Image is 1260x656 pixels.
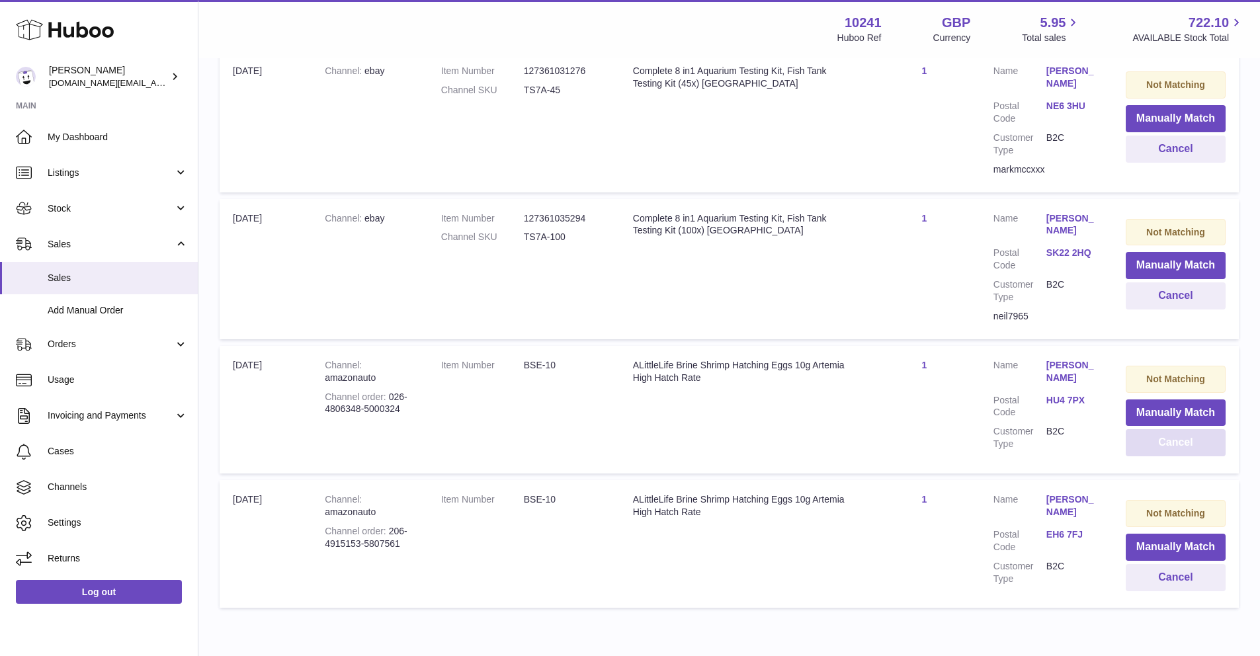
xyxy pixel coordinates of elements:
[441,212,524,225] dt: Item Number
[325,494,362,505] strong: Channel
[1046,212,1099,237] a: [PERSON_NAME]
[993,65,1046,93] dt: Name
[1046,425,1099,450] dd: B2C
[441,493,524,506] dt: Item Number
[48,445,188,458] span: Cases
[1126,105,1226,132] button: Manually Match
[1040,14,1066,32] span: 5.95
[220,52,312,192] td: [DATE]
[1146,374,1205,384] strong: Not Matching
[48,238,174,251] span: Sales
[845,14,882,32] strong: 10241
[1146,508,1205,518] strong: Not Matching
[1126,252,1226,279] button: Manually Match
[993,278,1046,304] dt: Customer Type
[1189,14,1229,32] span: 722.10
[325,212,415,225] div: ebay
[921,360,927,370] a: 1
[48,481,188,493] span: Channels
[993,560,1046,585] dt: Customer Type
[1046,247,1099,259] a: SK22 2HQ
[1146,227,1205,237] strong: Not Matching
[921,494,927,505] a: 1
[1046,132,1099,157] dd: B2C
[1126,534,1226,561] button: Manually Match
[1132,14,1244,44] a: 722.10 AVAILABLE Stock Total
[48,338,174,350] span: Orders
[49,64,168,89] div: [PERSON_NAME]
[48,304,188,317] span: Add Manual Order
[633,212,855,237] div: Complete 8 in1 Aquarium Testing Kit, Fish Tank Testing Kit (100x) [GEOGRAPHIC_DATA]
[1046,100,1099,112] a: NE6 3HU
[933,32,971,44] div: Currency
[921,213,927,224] a: 1
[325,65,364,76] strong: Channel
[993,425,1046,450] dt: Customer Type
[993,310,1099,323] div: neil7965
[1146,79,1205,90] strong: Not Matching
[524,212,607,225] dd: 127361035294
[220,346,312,473] td: [DATE]
[325,65,415,77] div: ebay
[441,231,524,243] dt: Channel SKU
[837,32,882,44] div: Huboo Ref
[325,493,415,518] div: amazonauto
[325,391,415,416] div: 026-4806348-5000324
[993,359,1046,388] dt: Name
[993,493,1046,522] dt: Name
[1126,399,1226,427] button: Manually Match
[48,202,174,215] span: Stock
[1046,359,1099,384] a: [PERSON_NAME]
[1126,282,1226,309] button: Cancel
[524,359,607,372] dd: BSE-10
[993,163,1099,176] div: markmccxxx
[325,213,364,224] strong: Channel
[220,199,312,339] td: [DATE]
[993,394,1046,419] dt: Postal Code
[441,65,524,77] dt: Item Number
[49,77,263,88] span: [DOMAIN_NAME][EMAIL_ADDRESS][DOMAIN_NAME]
[48,131,188,143] span: My Dashboard
[633,493,855,518] div: ALittleLife Brine Shrimp Hatching Eggs 10g Artemia High Hatch Rate
[524,231,607,243] dd: TS7A-100
[1126,429,1226,456] button: Cancel
[633,65,855,90] div: Complete 8 in1 Aquarium Testing Kit, Fish Tank Testing Kit (45x) [GEOGRAPHIC_DATA]
[1126,136,1226,163] button: Cancel
[1046,278,1099,304] dd: B2C
[993,247,1046,272] dt: Postal Code
[16,67,36,87] img: londonaquatics.online@gmail.com
[942,14,970,32] strong: GBP
[993,100,1046,125] dt: Postal Code
[16,580,182,604] a: Log out
[325,391,389,402] strong: Channel order
[993,528,1046,553] dt: Postal Code
[524,65,607,77] dd: 127361031276
[1046,528,1099,541] a: EH6 7FJ
[993,212,1046,241] dt: Name
[325,525,415,550] div: 206-4915153-5807561
[48,409,174,422] span: Invoicing and Payments
[48,272,188,284] span: Sales
[441,359,524,372] dt: Item Number
[1022,14,1081,44] a: 5.95 Total sales
[1046,65,1099,90] a: [PERSON_NAME]
[325,359,415,384] div: amazonauto
[441,84,524,97] dt: Channel SKU
[325,526,389,536] strong: Channel order
[524,84,607,97] dd: TS7A-45
[993,132,1046,157] dt: Customer Type
[524,493,607,506] dd: BSE-10
[1046,493,1099,518] a: [PERSON_NAME]
[1046,560,1099,585] dd: B2C
[633,359,855,384] div: ALittleLife Brine Shrimp Hatching Eggs 10g Artemia High Hatch Rate
[48,167,174,179] span: Listings
[921,65,927,76] a: 1
[220,480,312,608] td: [DATE]
[1132,32,1244,44] span: AVAILABLE Stock Total
[1022,32,1081,44] span: Total sales
[48,552,188,565] span: Returns
[1126,564,1226,591] button: Cancel
[48,516,188,529] span: Settings
[48,374,188,386] span: Usage
[1046,394,1099,407] a: HU4 7PX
